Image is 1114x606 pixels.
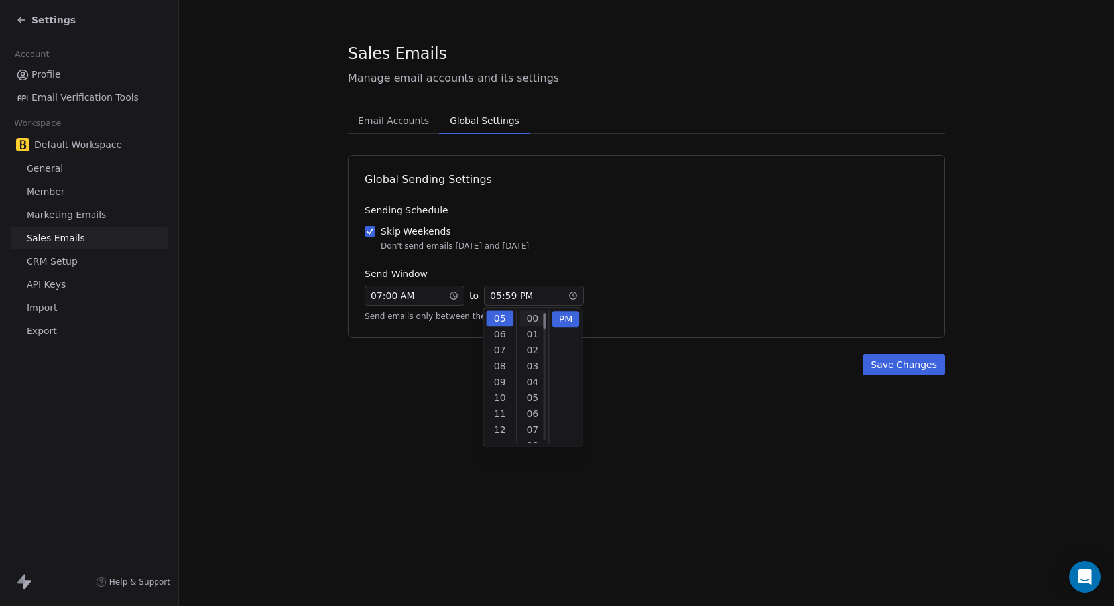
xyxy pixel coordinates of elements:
[96,577,170,587] a: Help & Support
[27,231,85,245] span: Sales Emails
[519,406,546,422] div: 06
[9,44,55,64] span: Account
[11,320,168,342] a: Export
[34,138,122,151] span: Default Workspace
[519,310,546,326] div: 00
[365,225,375,238] button: Skip WeekendsDon't send emails [DATE] and [DATE]
[486,326,513,342] div: 06
[27,185,65,199] span: Member
[469,289,479,302] span: to
[519,342,546,358] div: 02
[486,390,513,406] div: 10
[27,208,106,222] span: Marketing Emails
[519,374,546,390] div: 04
[381,225,529,238] div: Skip Weekends
[519,326,546,342] div: 01
[1069,561,1101,593] div: Open Intercom Messenger
[519,358,546,374] div: 03
[486,406,513,422] div: 11
[552,311,580,327] div: PM
[486,310,513,326] div: 05
[371,289,414,302] span: 07 : 00 AM
[365,267,928,280] div: Send Window
[348,44,447,64] span: Sales Emails
[109,577,170,587] span: Help & Support
[353,111,434,130] span: Email Accounts
[11,158,168,180] a: General
[365,204,928,217] div: Sending Schedule
[519,438,546,454] div: 08
[27,301,57,315] span: Import
[32,13,76,27] span: Settings
[11,274,168,296] a: API Keys
[11,227,168,249] a: Sales Emails
[11,251,168,273] a: CRM Setup
[32,68,61,82] span: Profile
[365,311,928,322] div: Send emails only between the specified times
[381,241,529,251] div: Don't send emails [DATE] and [DATE]
[444,111,524,130] span: Global Settings
[16,138,29,151] img: in-Profile_black_on_yellow.jpg
[27,255,78,269] span: CRM Setup
[486,342,513,358] div: 07
[490,289,533,302] span: 05 : 59 PM
[27,324,57,338] span: Export
[348,70,945,86] span: Manage email accounts and its settings
[519,390,546,406] div: 05
[11,87,168,109] a: Email Verification Tools
[365,172,928,188] div: Global Sending Settings
[863,354,945,375] button: Save Changes
[9,113,67,133] span: Workspace
[11,204,168,226] a: Marketing Emails
[11,181,168,203] a: Member
[486,422,513,438] div: 12
[11,297,168,319] a: Import
[32,91,139,105] span: Email Verification Tools
[11,64,168,86] a: Profile
[27,278,66,292] span: API Keys
[27,162,63,176] span: General
[486,374,513,390] div: 09
[519,422,546,438] div: 07
[16,13,76,27] a: Settings
[486,358,513,374] div: 08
